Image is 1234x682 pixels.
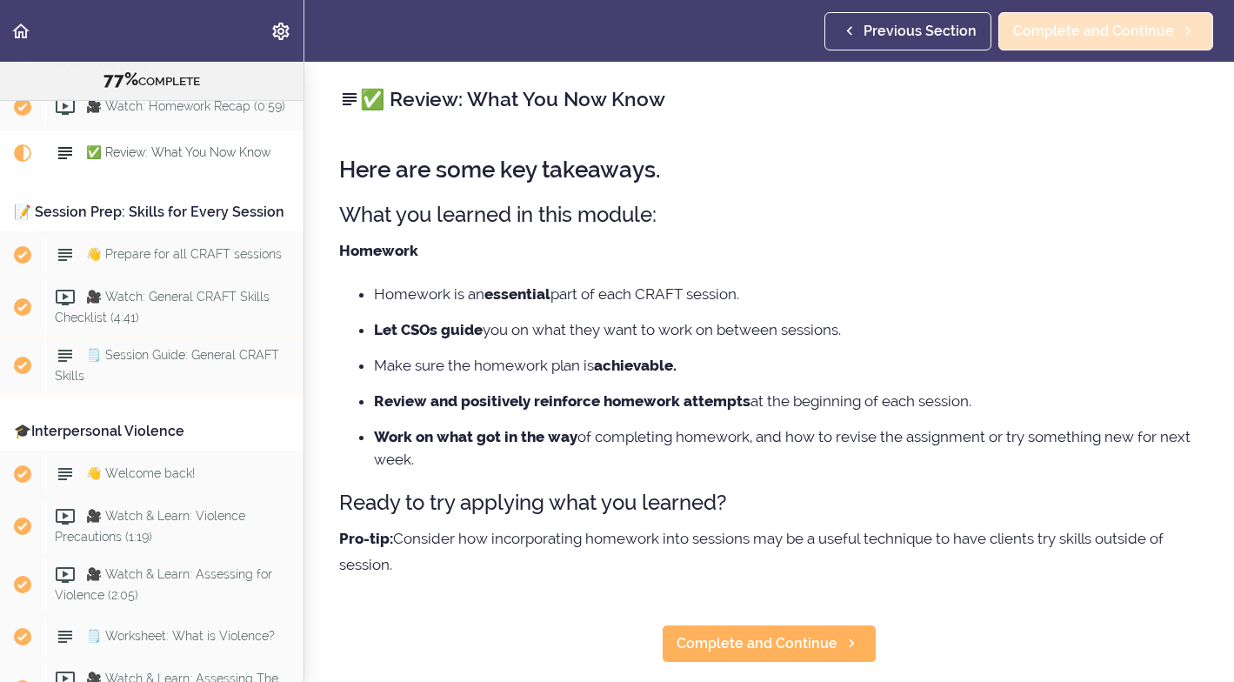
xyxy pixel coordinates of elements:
[86,630,275,644] span: 🗒️ Worksheet: What is Violence?
[339,242,418,259] strong: Homework
[339,525,1199,578] p: Consider how incorporating homework into sessions may be a useful technique to have clients try s...
[339,84,1199,114] h2: ✅ Review: What You Now Know
[374,425,1199,471] li: of completing homework, and how to revise the assignment or try something new for next week.
[374,390,1199,412] li: at the beginning of each session.
[103,69,138,90] span: 77%
[86,146,270,160] span: ✅ Review: What You Now Know
[662,625,877,663] a: Complete and Continue
[86,467,195,481] span: 👋 Welcome back!
[374,318,1199,341] li: you on what they want to work on between sessions.
[339,530,393,547] strong: Pro-tip:
[374,354,1199,377] li: Make sure the homework plan is
[86,100,285,114] span: 🎥 Watch: Homework Recap (0:59)
[55,568,272,602] span: 🎥 Watch & Learn: Assessing for Violence (2:05)
[484,285,550,303] strong: essential
[339,157,1199,183] h2: Here are some key takeaways.
[1013,21,1174,42] span: Complete and Continue
[677,633,837,654] span: Complete and Continue
[864,21,977,42] span: Previous Section
[86,248,282,262] span: 👋 Prepare for all CRAFT sessions
[22,69,282,91] div: COMPLETE
[339,488,1199,517] h3: Ready to try applying what you learned?
[998,12,1213,50] a: Complete and Continue
[594,357,677,374] strong: achievable.
[55,291,270,324] span: 🎥 Watch: General CRAFT Skills Checklist (4:41)
[270,21,291,42] svg: Settings Menu
[374,321,483,338] strong: Let CSOs guide
[55,349,279,383] span: 🗒️ Session Guide: General CRAFT Skills
[824,12,991,50] a: Previous Section
[374,428,577,445] strong: Work on what got in the way
[10,21,31,42] svg: Back to course curriculum
[339,200,1199,229] h3: What you learned in this module:
[374,392,750,410] strong: Review and positively reinforce homework attempts
[374,283,1199,305] li: Homework is an part of each CRAFT session.
[55,510,245,544] span: 🎥 Watch & Learn: Violence Precautions (1:19)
